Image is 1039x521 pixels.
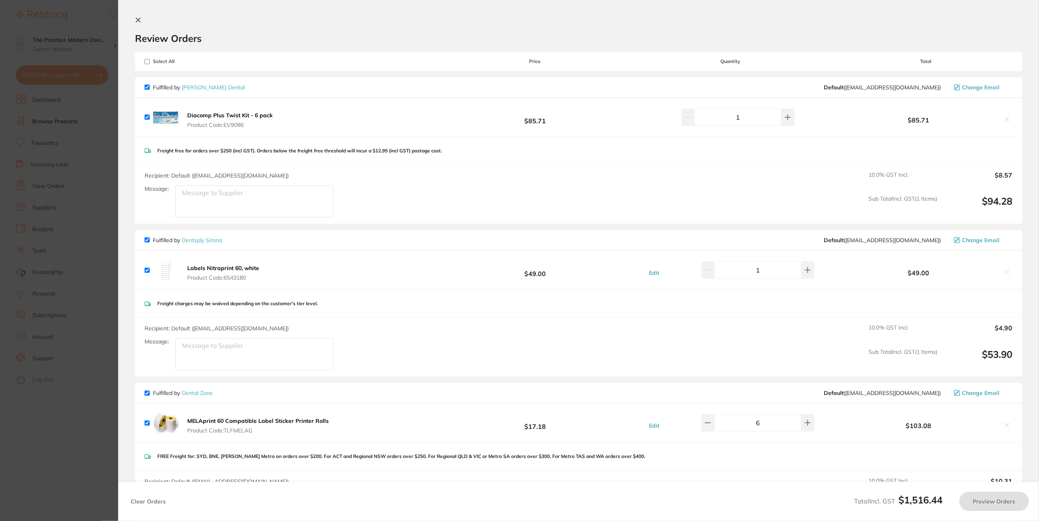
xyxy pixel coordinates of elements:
[824,237,941,243] span: clientservices@dentsplysirona.com
[157,148,442,154] p: Freight free for orders over $250 (incl GST). Orders below the freight free threshold will incur ...
[153,390,213,396] p: Fulfilled by
[145,186,169,192] label: Message:
[944,195,1013,217] output: $94.28
[187,427,329,434] span: Product Code: TLFMELAG
[128,492,168,511] button: Clear Orders
[145,172,289,179] span: Recipient: Default ( [EMAIL_ADDRESS][DOMAIN_NAME] )
[145,338,169,345] label: Message:
[157,454,645,459] p: FREE Freight for: SYD, BNE, [PERSON_NAME] Metro on orders over $200. For ACT and Regional NSW ord...
[448,416,622,430] b: $17.18
[182,84,245,91] a: [PERSON_NAME] Dental
[869,324,938,342] span: 10.0 % GST Incl.
[869,478,938,495] span: 10.0 % GST Incl.
[899,494,943,506] b: $1,516.44
[185,264,262,281] button: Labels Nitraprint 60, white Product Code:6543180
[185,417,331,434] button: MELAprint 60 Compatible Label Sticker Printer Rolls Product Code:TLFMELAG
[839,116,998,124] b: $85.71
[157,301,318,306] p: Freight charges may be waived depending on the customer's tier level.
[153,84,245,91] p: Fulfilled by
[962,237,1000,243] span: Change Email
[824,390,941,396] span: hello@dentalzone.com.au
[153,105,178,130] img: d3UydWl4OA
[185,112,275,128] button: Diacomp Plus Twist Kit - 6 pack Product Code:EV9086
[824,84,941,91] span: sales@piksters.com
[622,59,839,64] span: Quantity
[952,84,1013,91] button: Change Email
[153,257,178,283] img: bmNxcGI3bA
[869,349,938,371] span: Sub Total Incl. GST ( 1 Items)
[824,389,844,397] b: Default
[839,422,998,429] b: $103.08
[153,237,222,243] p: Fulfilled by
[145,59,224,64] span: Select All
[187,112,273,119] b: Diacomp Plus Twist Kit - 6 pack
[960,492,1029,511] button: Preview Orders
[448,263,622,278] b: $49.00
[944,349,1013,371] output: $53.90
[839,59,1013,64] span: Total
[187,417,329,424] b: MELAprint 60 Compatible Label Sticker Printer Rolls
[145,325,289,332] span: Recipient: Default ( [EMAIL_ADDRESS][DOMAIN_NAME] )
[646,269,662,276] button: Edit
[839,269,998,276] b: $49.00
[962,390,1000,396] span: Change Email
[824,237,844,244] b: Default
[824,84,844,91] b: Default
[869,172,938,189] span: 10.0 % GST Incl.
[855,497,943,505] span: Total Incl. GST
[135,32,1022,44] h2: Review Orders
[944,478,1013,495] output: $10.31
[182,237,222,244] a: Dentsply Sirona
[182,389,213,397] a: Dental Zone
[944,324,1013,342] output: $4.90
[145,478,289,485] span: Recipient: Default ( [EMAIL_ADDRESS][DOMAIN_NAME] )
[448,110,622,124] b: $85.71
[952,237,1013,244] button: Change Email
[187,264,259,272] b: Labels Nitraprint 60, white
[952,389,1013,397] button: Change Email
[962,84,1000,91] span: Change Email
[153,410,178,436] img: MW43eXRqZw
[187,274,259,281] span: Product Code: 6543180
[187,122,273,128] span: Product Code: EV9086
[448,59,622,64] span: Price
[869,195,938,217] span: Sub Total Incl. GST ( 1 Items)
[944,172,1013,189] output: $8.57
[646,422,662,429] button: Edit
